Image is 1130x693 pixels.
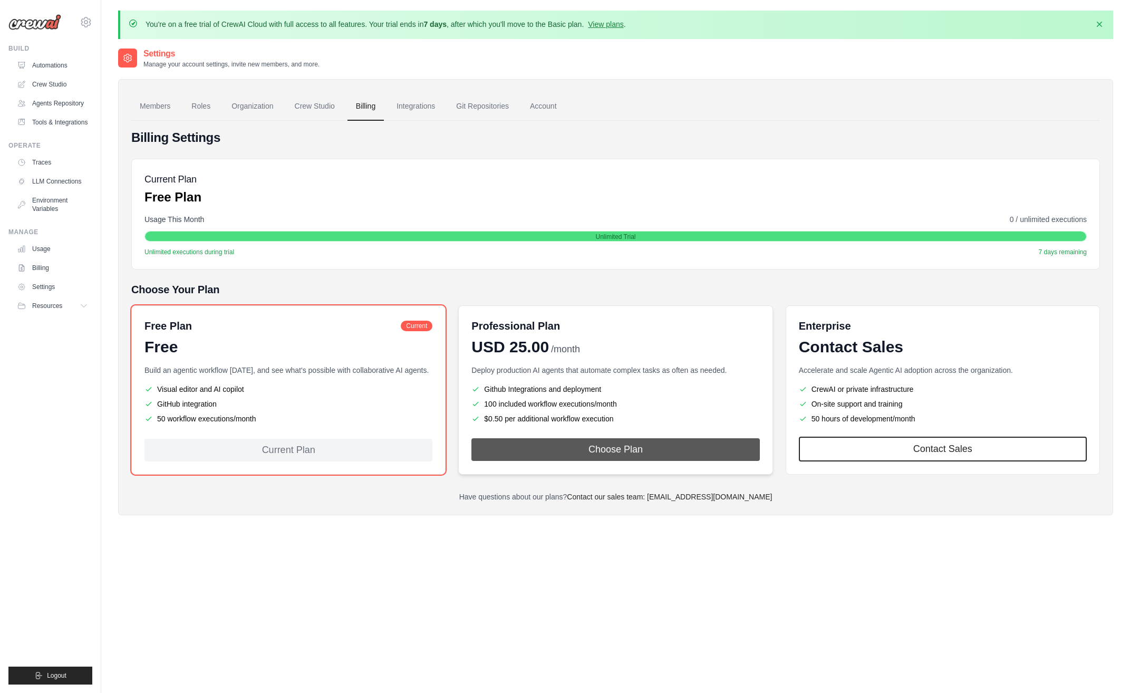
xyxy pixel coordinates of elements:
[567,493,772,501] a: Contact our sales team: [EMAIL_ADDRESS][DOMAIN_NAME]
[799,399,1087,409] li: On-site support and training
[401,321,432,331] span: Current
[223,92,282,121] a: Organization
[8,14,61,30] img: Logo
[47,671,66,680] span: Logout
[799,437,1087,461] a: Contact Sales
[13,173,92,190] a: LLM Connections
[13,240,92,257] a: Usage
[8,228,92,236] div: Manage
[144,365,432,376] p: Build an agentic workflow [DATE], and see what's possible with collaborative AI agents.
[144,319,192,333] h6: Free Plan
[13,154,92,171] a: Traces
[8,667,92,685] button: Logout
[144,439,432,461] div: Current Plan
[521,92,565,121] a: Account
[131,129,1100,146] h4: Billing Settings
[471,413,759,424] li: $0.50 per additional workflow execution
[131,282,1100,297] h5: Choose Your Plan
[13,95,92,112] a: Agents Repository
[471,319,560,333] h6: Professional Plan
[13,57,92,74] a: Automations
[799,384,1087,394] li: CrewAI or private infrastructure
[799,338,1087,357] div: Contact Sales
[423,20,447,28] strong: 7 days
[799,319,1087,333] h6: Enterprise
[146,19,626,30] p: You're on a free trial of CrewAI Cloud with full access to all features. Your trial ends in , aft...
[8,141,92,150] div: Operate
[471,384,759,394] li: Github Integrations and deployment
[144,172,201,187] h5: Current Plan
[13,114,92,131] a: Tools & Integrations
[183,92,219,121] a: Roles
[1039,248,1087,256] span: 7 days remaining
[471,438,759,461] button: Choose Plan
[13,192,92,217] a: Environment Variables
[588,20,623,28] a: View plans
[13,259,92,276] a: Billing
[13,76,92,93] a: Crew Studio
[13,297,92,314] button: Resources
[144,338,432,357] div: Free
[595,233,635,241] span: Unlimited Trial
[471,365,759,376] p: Deploy production AI agents that automate complex tasks as often as needed.
[144,399,432,409] li: GitHub integration
[131,92,179,121] a: Members
[144,214,204,225] span: Usage This Month
[551,342,580,357] span: /month
[144,248,234,256] span: Unlimited executions during trial
[131,492,1100,502] p: Have questions about our plans?
[347,92,384,121] a: Billing
[448,92,517,121] a: Git Repositories
[144,384,432,394] li: Visual editor and AI copilot
[143,60,320,69] p: Manage your account settings, invite new members, and more.
[143,47,320,60] h2: Settings
[471,338,549,357] span: USD 25.00
[144,413,432,424] li: 50 workflow executions/month
[1010,214,1087,225] span: 0 / unlimited executions
[471,399,759,409] li: 100 included workflow executions/month
[286,92,343,121] a: Crew Studio
[799,365,1087,376] p: Accelerate and scale Agentic AI adoption across the organization.
[13,278,92,295] a: Settings
[799,413,1087,424] li: 50 hours of development/month
[32,302,62,310] span: Resources
[388,92,443,121] a: Integrations
[8,44,92,53] div: Build
[144,189,201,206] p: Free Plan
